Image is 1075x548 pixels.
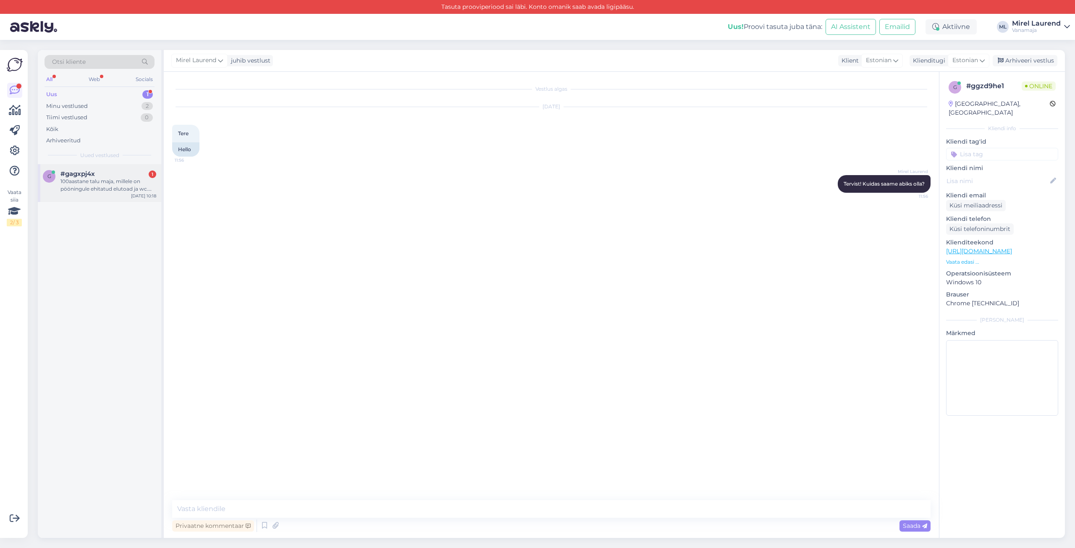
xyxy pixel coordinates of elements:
[946,200,1006,211] div: Küsi meiliaadressi
[172,103,931,110] div: [DATE]
[897,168,928,175] span: Mirel Laurend
[946,290,1058,299] p: Brauser
[172,520,254,532] div: Privaatne kommentaar
[946,258,1058,266] p: Vaata edasi ...
[946,247,1012,255] a: [URL][DOMAIN_NAME]
[141,113,153,122] div: 0
[866,56,891,65] span: Estonian
[946,269,1058,278] p: Operatsioonisüsteem
[60,178,156,193] div: 100aastane talu maja, millele on pööningule ehitatud elutoad ja wc. Ehitus teadise esitamine on k...
[946,278,1058,287] p: Windows 10
[1012,27,1061,34] div: Vanamaja
[175,157,206,163] span: 11:56
[1012,20,1061,27] div: Mirel Laurend
[946,191,1058,200] p: Kliendi email
[946,299,1058,308] p: Chrome [TECHNICAL_ID]
[966,81,1022,91] div: # ggzd9he1
[826,19,876,35] button: AI Assistent
[52,58,86,66] span: Otsi kliente
[997,21,1009,33] div: ML
[926,19,977,34] div: Aktiivne
[60,170,95,178] span: #gagxpj4x
[728,23,744,31] b: Uus!
[949,100,1050,117] div: [GEOGRAPHIC_DATA], [GEOGRAPHIC_DATA]
[728,22,822,32] div: Proovi tasuta juba täna:
[952,56,978,65] span: Estonian
[844,181,925,187] span: Tervist! Kuidas saame abiks olla?
[946,238,1058,247] p: Klienditeekond
[897,193,928,199] span: 11:56
[87,74,102,85] div: Web
[172,142,199,157] div: Hello
[80,152,119,159] span: Uued vestlused
[903,522,927,530] span: Saada
[149,170,156,178] div: 1
[46,102,88,110] div: Minu vestlused
[7,57,23,73] img: Askly Logo
[946,164,1058,173] p: Kliendi nimi
[46,136,81,145] div: Arhiveeritud
[142,90,153,99] div: 1
[946,316,1058,324] div: [PERSON_NAME]
[1012,20,1070,34] a: Mirel LaurendVanamaja
[953,84,957,90] span: g
[47,173,51,179] span: g
[45,74,54,85] div: All
[946,215,1058,223] p: Kliendi telefon
[131,193,156,199] div: [DATE] 10:18
[46,125,58,134] div: Kõik
[46,90,57,99] div: Uus
[946,137,1058,146] p: Kliendi tag'id
[946,223,1014,235] div: Küsi telefoninumbrit
[142,102,153,110] div: 2
[228,56,270,65] div: juhib vestlust
[1022,81,1056,91] span: Online
[947,176,1049,186] input: Lisa nimi
[838,56,859,65] div: Klient
[946,148,1058,160] input: Lisa tag
[910,56,945,65] div: Klienditugi
[178,130,189,136] span: Tere
[946,329,1058,338] p: Märkmed
[7,189,22,226] div: Vaata siia
[946,125,1058,132] div: Kliendi info
[172,85,931,93] div: Vestlus algas
[879,19,915,35] button: Emailid
[134,74,155,85] div: Socials
[993,55,1057,66] div: Arhiveeri vestlus
[7,219,22,226] div: 2 / 3
[176,56,216,65] span: Mirel Laurend
[46,113,87,122] div: Tiimi vestlused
